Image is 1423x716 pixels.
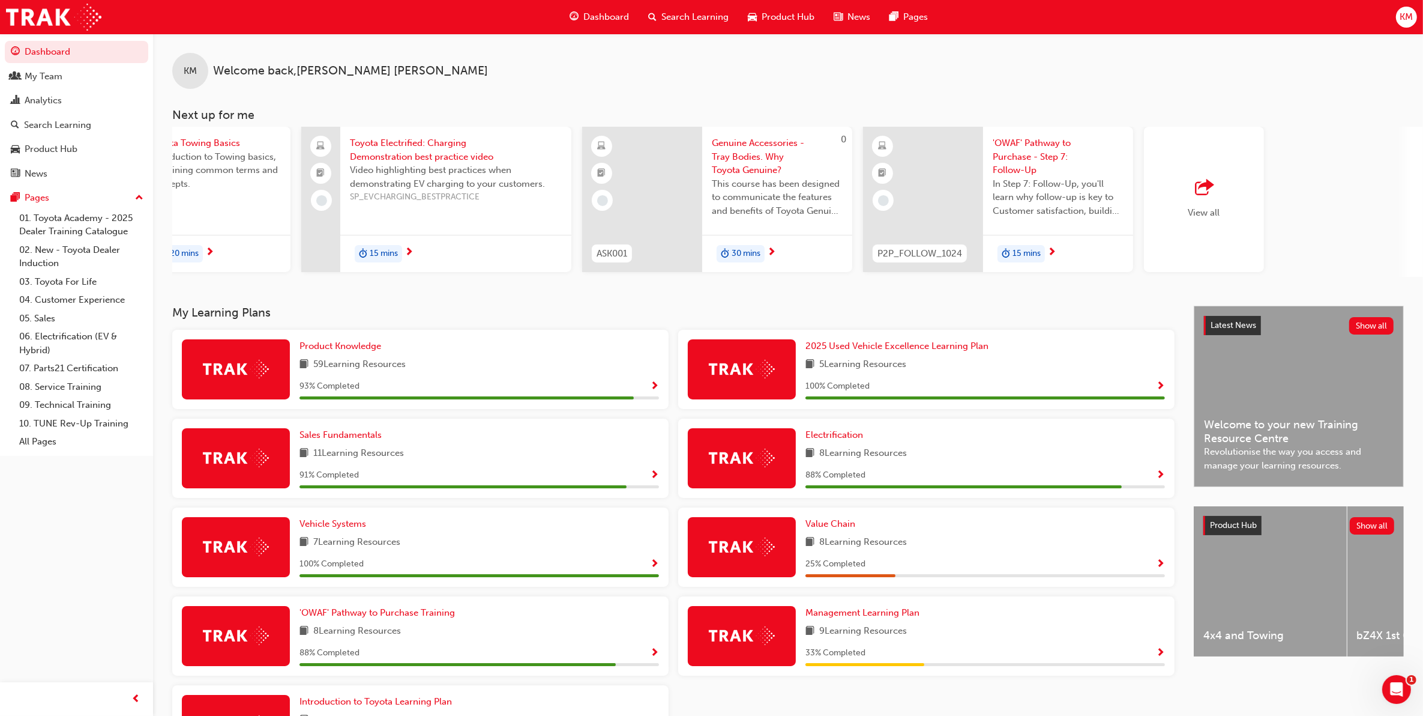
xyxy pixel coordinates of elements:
span: 'OWAF' Pathway to Purchase - Step 7: Follow-Up [993,136,1124,177]
span: guage-icon [11,47,20,58]
span: duration-icon [721,246,729,262]
button: Show Progress [650,557,659,572]
div: Search Learning [24,118,91,132]
span: View all [1188,207,1220,218]
span: book-icon [805,535,814,550]
a: 4x4 and Towing [1194,506,1347,657]
span: outbound-icon [1195,180,1213,196]
button: DashboardMy TeamAnalyticsSearch LearningProduct HubNews [5,38,148,187]
span: Welcome to your new Training Resource Centre [1204,418,1394,445]
img: Trak [709,626,775,645]
span: duration-icon [1002,246,1010,262]
button: Pages [5,187,148,209]
div: News [25,167,47,181]
span: pages-icon [11,193,20,204]
a: Trak [6,4,101,31]
span: 8 Learning Resources [819,446,907,461]
span: news-icon [834,10,843,25]
a: Product Knowledge [299,339,386,353]
a: 2025 Used Vehicle Excellence Learning Plan [805,339,993,353]
a: 07. Parts21 Certification [14,359,148,378]
span: 9 Learning Resources [819,624,907,639]
span: Show Progress [650,470,659,481]
span: learningRecordVerb_NONE-icon [316,195,327,206]
div: Product Hub [25,142,77,156]
a: 0ASK001Genuine Accessories - Tray Bodies. Why Toyota Genuine?This course has been designed to com... [582,127,852,272]
span: Introduction to Towing basics, explaining common terms and concepts. [150,150,281,191]
span: Genuine Accessories - Tray Bodies. Why Toyota Genuine? [712,136,843,177]
span: book-icon [805,357,814,372]
span: 15 mins [1012,247,1041,261]
span: search-icon [11,120,19,131]
img: Trak [203,626,269,645]
span: Value Chain [805,518,855,529]
button: View all [1144,127,1414,277]
span: booktick-icon [879,166,887,181]
span: next-icon [205,247,214,258]
span: Electrification [805,429,863,440]
span: book-icon [805,624,814,639]
span: 15 mins [370,247,398,261]
button: Show all [1350,517,1395,535]
span: book-icon [805,446,814,461]
a: car-iconProduct Hub [738,5,824,29]
a: 08. Service Training [14,378,148,396]
span: Revolutionise the way you access and manage your learning resources. [1204,445,1394,472]
a: My Team [5,65,148,88]
span: ASK001 [597,247,627,261]
button: Show Progress [1156,646,1165,661]
a: P2P_FOLLOW_1024'OWAF' Pathway to Purchase - Step 7: Follow-UpIn Step 7: Follow-Up, you'll learn w... [863,127,1133,272]
button: KM [1396,7,1417,28]
span: Show Progress [1156,381,1165,392]
span: book-icon [299,357,308,372]
a: Toyota Electrified: Charging Demonstration best practice videoVideo highlighting best practices w... [301,127,571,272]
span: car-icon [748,10,757,25]
span: learningRecordVerb_NONE-icon [597,195,608,206]
span: 0 [841,134,846,145]
a: 05. Sales [14,309,148,328]
span: search-icon [648,10,657,25]
img: Trak [203,449,269,467]
img: Trak [203,360,269,378]
span: Show Progress [650,648,659,659]
span: 100 % Completed [805,380,870,393]
span: Introduction to Toyota Learning Plan [299,696,452,707]
span: booktick-icon [598,166,606,181]
span: Show Progress [1156,648,1165,659]
span: P2P_FOLLOW_1024 [877,247,962,261]
span: book-icon [299,446,308,461]
span: KM [1400,10,1413,24]
span: 'OWAF' Pathway to Purchase Training [299,607,455,618]
span: 8 Learning Resources [313,624,401,639]
a: 02. New - Toyota Dealer Induction [14,241,148,273]
span: next-icon [405,247,414,258]
span: 5 Learning Resources [819,357,906,372]
span: Product Hub [762,10,814,24]
a: Product Hub [5,138,148,160]
a: 09. Technical Training [14,396,148,414]
span: Dashboard [583,10,629,24]
span: learningResourceType_ELEARNING-icon [879,139,887,154]
a: Value Chain [805,517,860,531]
img: Trak [709,449,775,467]
span: chart-icon [11,96,20,106]
a: Vehicle Systems [299,517,371,531]
span: 30 mins [732,247,760,261]
a: guage-iconDashboard [560,5,639,29]
a: Search Learning [5,114,148,136]
span: car-icon [11,144,20,155]
span: book-icon [299,624,308,639]
div: Analytics [25,94,62,108]
span: Toyota Towing Basics [150,136,281,150]
a: Introduction to Toyota Learning Plan [299,695,457,709]
button: Show Progress [1156,379,1165,394]
a: Dashboard [5,41,148,63]
a: pages-iconPages [880,5,937,29]
span: next-icon [767,247,776,258]
a: Product HubShow all [1203,516,1394,535]
span: 8 Learning Resources [819,535,907,550]
button: Show Progress [650,379,659,394]
a: Latest NewsShow all [1204,316,1394,335]
span: people-icon [11,71,20,82]
span: 100 % Completed [299,557,364,571]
